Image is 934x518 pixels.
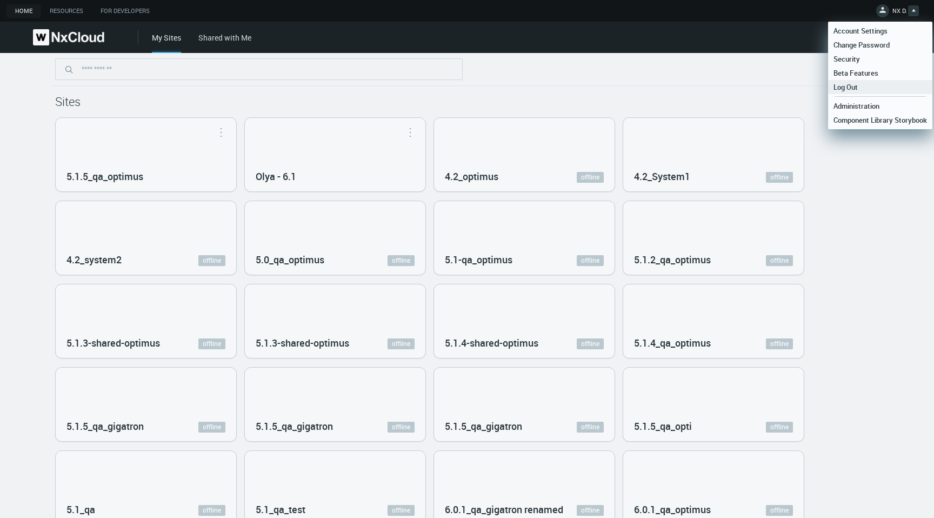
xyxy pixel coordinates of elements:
nx-search-highlight: 5.1.5_qa_gigatron [66,420,144,433]
a: offline [388,255,415,266]
nx-search-highlight: 5.1.2_qa_optimus [634,253,711,266]
nx-search-highlight: Olya - 6.1 [256,170,296,183]
a: Account Settings [828,24,932,38]
span: NX D. [892,6,907,19]
nx-search-highlight: 6.0.1_qa_optimus [634,503,711,516]
nx-search-highlight: 5.1.5_qa_opti [634,420,692,433]
a: offline [198,338,225,349]
span: Component Library Storybook [828,115,932,125]
span: Account Settings [828,26,893,36]
a: offline [577,255,604,266]
span: Beta Features [828,68,884,78]
a: offline [766,338,793,349]
a: Shared with Me [198,32,251,43]
span: Change Password [828,40,895,50]
nx-search-highlight: 4.2_optimus [445,170,498,183]
a: offline [766,172,793,183]
a: offline [577,505,604,516]
div: My Sites [152,32,181,53]
a: Change Password [828,38,932,52]
nx-search-highlight: 5.1.5_qa_optimus [66,170,143,183]
a: Resources [41,4,92,18]
a: offline [198,505,225,516]
a: Home [6,4,41,18]
nx-search-highlight: 5.1.5_qa_gigatron [256,420,333,433]
nx-search-highlight: 5.1.4-shared-optimus [445,336,538,349]
a: offline [198,255,225,266]
img: Nx Cloud logo [33,29,104,45]
nx-search-highlight: 5.1_qa_test [256,503,305,516]
a: offline [577,338,604,349]
a: offline [388,422,415,433]
a: offline [388,505,415,516]
a: offline [198,422,225,433]
span: Sites [55,94,81,109]
a: offline [766,505,793,516]
a: offline [766,255,793,266]
a: offline [577,422,604,433]
span: Log Out [828,82,863,92]
a: Component Library Storybook [828,113,932,127]
a: offline [388,338,415,349]
nx-search-highlight: 5.1.3-shared-optimus [256,336,349,349]
nx-search-highlight: 5.1.3-shared-optimus [66,336,160,349]
nx-search-highlight: 6.0.1_qa_gigatron renamed [445,503,563,516]
a: offline [577,172,604,183]
nx-search-highlight: 4.2_system2 [66,253,122,266]
a: Beta Features [828,66,932,80]
span: Administration [828,101,885,111]
nx-search-highlight: 5.0_qa_optimus [256,253,324,266]
a: offline [766,422,793,433]
nx-search-highlight: 5.1-qa_optimus [445,253,512,266]
nx-search-highlight: 5.1.4_qa_optimus [634,336,711,349]
nx-search-highlight: 5.1_qa [66,503,95,516]
nx-search-highlight: 5.1.5_qa_gigatron [445,420,522,433]
nx-search-highlight: 4.2_System1 [634,170,690,183]
span: Security [828,54,865,64]
a: Security [828,52,932,66]
a: Administration [828,99,932,113]
a: For Developers [92,4,158,18]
